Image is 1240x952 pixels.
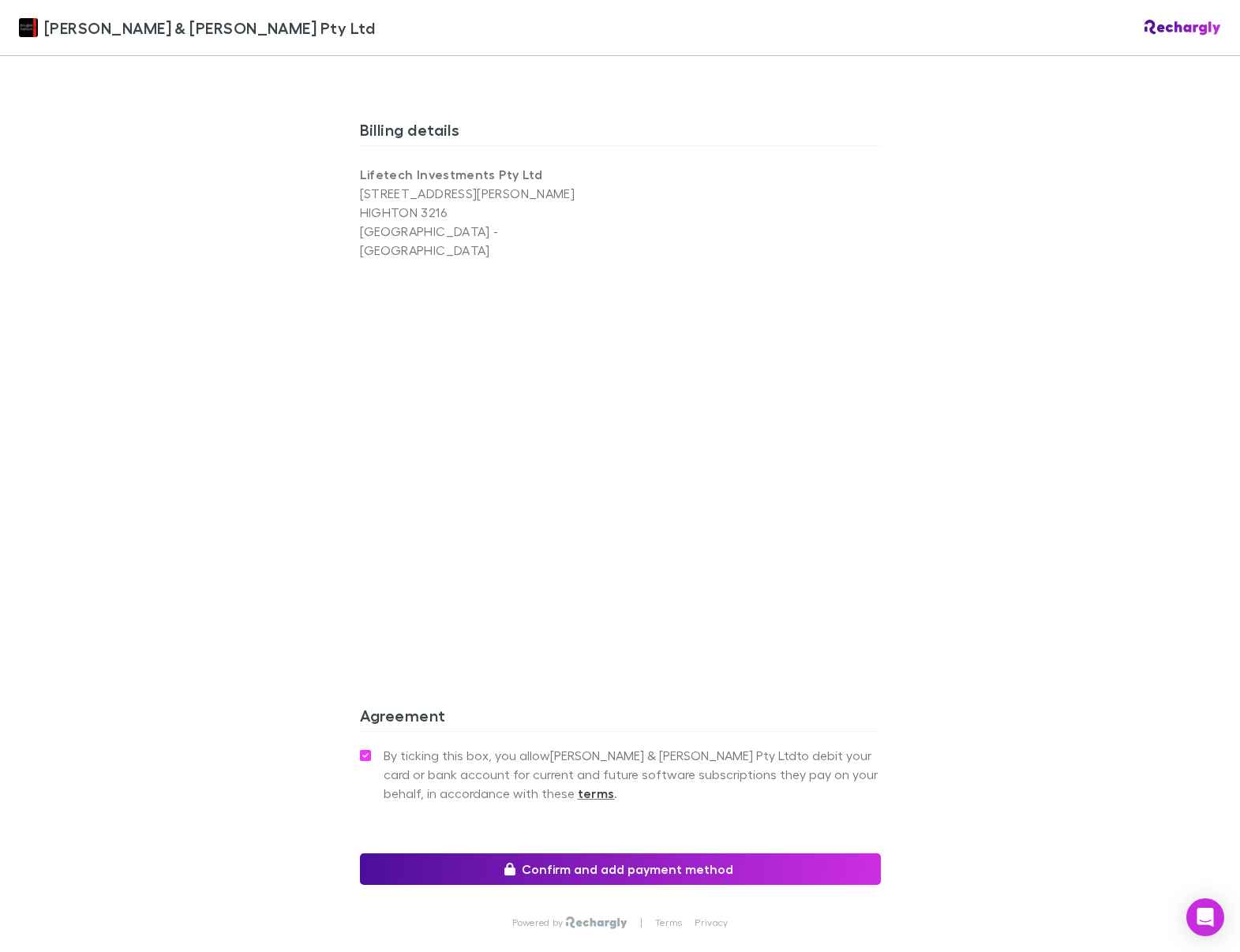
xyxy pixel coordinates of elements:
[360,222,620,260] p: [GEOGRAPHIC_DATA] - [GEOGRAPHIC_DATA]
[1144,20,1221,36] img: Rechargly Logo
[360,853,881,885] button: Confirm and add payment method
[1186,898,1224,936] div: Open Intercom Messenger
[360,706,881,731] h3: Agreement
[357,269,884,633] iframe: Secure address input frame
[360,120,881,145] h3: Billing details
[566,916,627,929] img: Rechargly Logo
[695,916,728,929] a: Privacy
[578,785,615,801] strong: terms
[512,916,567,929] p: Powered by
[44,16,375,39] span: [PERSON_NAME] & [PERSON_NAME] Pty Ltd
[655,916,682,929] a: Terms
[360,165,620,184] p: Lifetech Investments Pty Ltd
[19,18,38,37] img: Douglas & Harrison Pty Ltd's Logo
[360,184,620,203] p: [STREET_ADDRESS][PERSON_NAME]
[384,746,881,803] span: By ticking this box, you allow [PERSON_NAME] & [PERSON_NAME] Pty Ltd to debit your card or bank a...
[360,203,620,222] p: HIGHTON 3216
[640,916,642,929] p: |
